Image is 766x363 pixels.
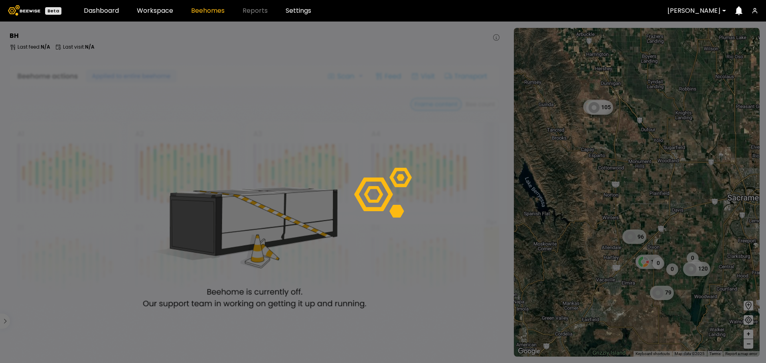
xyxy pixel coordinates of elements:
img: Beewise logo [8,5,40,16]
a: Beehomes [191,8,225,14]
a: Dashboard [84,8,119,14]
div: Beta [45,7,61,15]
a: Settings [286,8,311,14]
span: Reports [243,8,268,14]
a: Workspace [137,8,173,14]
